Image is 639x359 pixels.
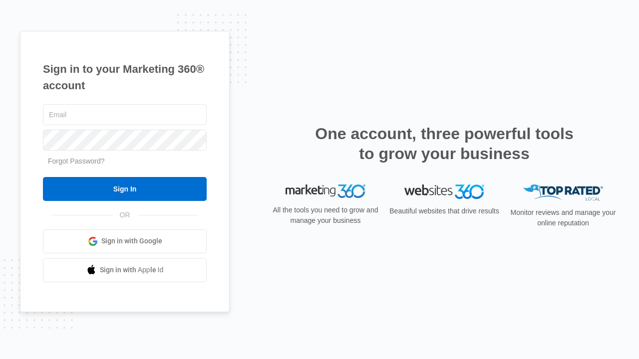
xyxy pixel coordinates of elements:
[43,229,207,253] a: Sign in with Google
[312,124,577,164] h2: One account, three powerful tools to grow your business
[388,206,500,216] p: Beautiful websites that drive results
[43,61,207,94] h1: Sign in to your Marketing 360® account
[43,177,207,201] input: Sign In
[43,104,207,125] input: Email
[48,157,105,165] a: Forgot Password?
[43,258,207,282] a: Sign in with Apple Id
[507,207,619,228] p: Monitor reviews and manage your online reputation
[101,236,162,246] span: Sign in with Google
[270,205,381,226] p: All the tools you need to grow and manage your business
[113,210,137,220] span: OR
[100,265,164,275] span: Sign in with Apple Id
[404,184,484,199] img: Websites 360
[286,184,365,198] img: Marketing 360
[523,184,603,201] img: Top Rated Local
